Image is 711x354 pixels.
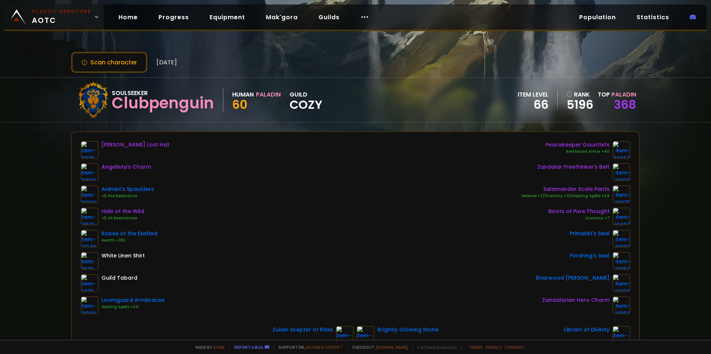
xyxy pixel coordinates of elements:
[81,230,99,247] img: item-13346
[81,252,99,270] img: item-2576
[101,193,154,199] div: +5 Fire Resistance
[101,304,165,310] div: Healing Spells +24
[232,96,247,113] span: 60
[377,326,438,334] div: Brightly Glowing Stone
[101,296,165,304] div: Loomguard Armbraces
[357,326,374,344] img: item-18523
[631,10,675,25] a: Statistics
[234,344,263,350] a: Report a bug
[191,344,224,350] span: Made by
[101,208,144,215] div: Hide of the Wild
[548,208,610,215] div: Boots of Pure Thought
[537,163,610,171] div: Zandalar Freethinker's Belt
[567,90,593,99] div: rank
[542,296,610,304] div: Zandalarian Hero Charm
[612,326,630,344] img: item-23201
[81,163,99,181] img: item-21690
[4,4,104,30] a: Classic HardcoreAOTC
[71,52,147,73] button: Scan character
[598,90,636,99] div: Top
[313,10,346,25] a: Guilds
[213,344,224,350] a: a fan
[81,208,99,225] img: item-18510
[101,237,157,243] div: Health +100
[273,326,333,334] div: Zulian Scepter of Rites
[113,10,144,25] a: Home
[573,10,622,25] a: Population
[153,10,195,25] a: Progress
[612,208,630,225] img: item-19437
[232,90,254,99] div: Human
[564,326,610,334] div: Libram of Divinity
[612,230,630,247] img: item-19863
[505,344,524,350] a: Consent
[290,90,323,110] div: guild
[612,185,630,203] img: item-18875
[81,185,99,203] img: item-19928
[336,326,354,344] img: item-22713
[611,90,636,99] span: Paladin
[521,193,610,199] div: Defense +7/Stamina +10/Healing Spells +24
[570,230,610,237] div: Primalist's Seal
[260,10,304,25] a: Mak'gora
[548,215,610,221] div: Stamina +7
[290,99,323,110] span: Cozy
[376,344,408,350] a: [DOMAIN_NAME]
[32,8,91,26] span: AOTC
[256,90,281,99] div: Paladin
[101,141,169,149] div: [PERSON_NAME] Lost Hat
[567,99,593,110] a: 5196
[536,274,610,282] div: Briarwood [PERSON_NAME]
[413,344,457,350] span: v. d752d5 - production
[101,230,157,237] div: Robes of the Exalted
[612,141,630,159] img: item-20264
[101,163,151,171] div: Angelista's Charm
[521,185,610,193] div: Salamander Scale Pants
[306,344,343,350] a: Buy me a coffee
[274,344,343,350] span: Support me,
[570,252,610,260] div: Fordring's Seal
[112,88,214,98] div: Soulseeker
[32,8,91,15] small: Classic Hardcore
[486,344,502,350] a: Privacy
[101,215,144,221] div: +5 All Resistances
[469,344,483,350] a: Terms
[612,163,630,181] img: item-19826
[112,98,214,109] div: Clubpenguin
[81,296,99,314] img: item-13969
[347,344,408,350] span: Checkout
[545,149,610,155] div: Reinforced Armor +40
[518,90,548,99] div: item level
[614,96,636,113] a: 368
[518,99,548,110] div: 66
[81,141,99,159] img: item-21615
[101,185,154,193] div: Animist's Spaulders
[612,274,630,292] img: item-12930
[204,10,251,25] a: Equipment
[612,252,630,270] img: item-16058
[545,141,610,149] div: Peacekeeper Gauntlets
[101,252,145,260] div: White Linen Shirt
[81,274,99,292] img: item-5976
[156,58,177,67] span: [DATE]
[101,274,137,282] div: Guild Tabard
[612,296,630,314] img: item-19950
